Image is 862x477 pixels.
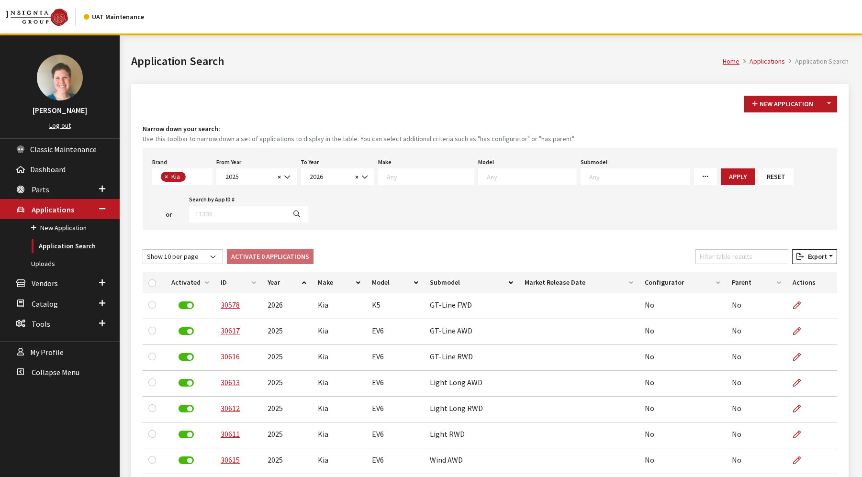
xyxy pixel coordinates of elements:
[307,172,352,182] span: 2026
[216,158,241,166] label: From Year
[726,371,786,397] td: No
[793,422,809,446] a: Edit Application
[366,397,424,422] td: EV6
[726,422,786,448] td: No
[739,56,785,67] li: Applications
[424,319,518,345] td: GT-Line AWD
[424,371,518,397] td: Light Long AWD
[695,249,788,264] input: Filter table results
[179,327,194,335] label: Deactivate Application
[312,272,366,293] th: Make: activate to sort column ascending
[726,319,786,345] td: No
[165,172,168,181] span: ×
[143,134,837,144] small: Use this toolbar to narrow down a set of applications to display in the table. You can select add...
[223,172,275,182] span: 2025
[352,172,358,183] button: Remove all items
[262,397,312,422] td: 2025
[726,272,786,293] th: Parent: activate to sort column ascending
[262,422,312,448] td: 2025
[793,345,809,369] a: Edit Application
[639,319,726,345] td: No
[221,429,240,439] a: 30611
[221,326,240,335] a: 30617
[355,173,358,181] span: ×
[262,293,312,319] td: 2026
[179,431,194,438] label: Deactivate Application
[519,272,639,293] th: Market Release Date: activate to sort column ascending
[30,165,66,174] span: Dashboard
[301,158,319,166] label: To Year
[131,53,723,70] h1: Application Search
[639,293,726,319] td: No
[759,168,794,185] button: Reset
[726,345,786,371] td: No
[726,293,786,319] td: No
[161,172,186,182] li: Kia
[221,352,240,361] a: 30616
[726,397,786,422] td: No
[312,448,366,474] td: Kia
[312,345,366,371] td: Kia
[30,144,97,154] span: Classic Maintenance
[179,405,194,412] label: Deactivate Application
[161,172,170,182] button: Remove item
[179,353,194,361] label: Deactivate Application
[366,319,424,345] td: EV6
[793,293,809,317] a: Edit Application
[179,379,194,387] label: Deactivate Application
[221,455,240,465] a: 30615
[387,172,474,181] textarea: Search
[792,249,837,264] button: Export
[143,124,837,134] h4: Narrow down your search:
[793,448,809,472] a: Edit Application
[221,300,240,310] a: 30578
[170,172,182,181] span: Kia
[487,172,576,181] textarea: Search
[312,422,366,448] td: Kia
[262,371,312,397] td: 2025
[366,293,424,319] td: K5
[366,345,424,371] td: EV6
[32,299,58,309] span: Catalog
[478,158,494,166] label: Model
[179,456,194,464] label: Deactivate Application
[793,397,809,421] a: Edit Application
[785,56,849,67] li: Application Search
[366,272,424,293] th: Model: activate to sort column ascending
[188,173,193,182] textarea: Search
[787,272,837,293] th: Actions
[366,422,424,448] td: EV6
[312,319,366,345] td: Kia
[744,96,821,112] button: New Application
[424,397,518,422] td: Light Long RWD
[32,279,58,288] span: Vendors
[262,345,312,371] td: 2025
[49,121,71,130] a: Log out
[189,206,286,222] input: 11393
[262,272,312,293] th: Year: activate to sort column ascending
[424,448,518,474] td: Wind AWD
[312,397,366,422] td: Kia
[10,104,110,116] h3: [PERSON_NAME]
[262,448,312,474] td: 2025
[424,345,518,371] td: GT-Line RWD
[366,371,424,397] td: EV6
[793,319,809,343] a: Edit Application
[639,345,726,371] td: No
[30,347,64,357] span: My Profile
[179,301,194,309] label: Deactivate Application
[166,272,215,293] th: Activated: activate to sort column ascending
[639,371,726,397] td: No
[639,422,726,448] td: No
[278,173,281,181] span: ×
[84,12,144,22] div: UAT Maintenance
[366,448,424,474] td: EV6
[301,168,374,185] span: 2026
[424,293,518,319] td: GT-Line FWD
[166,210,172,220] span: or
[221,403,240,413] a: 30612
[589,172,690,181] textarea: Search
[32,185,49,194] span: Parts
[275,172,281,183] button: Remove all items
[312,371,366,397] td: Kia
